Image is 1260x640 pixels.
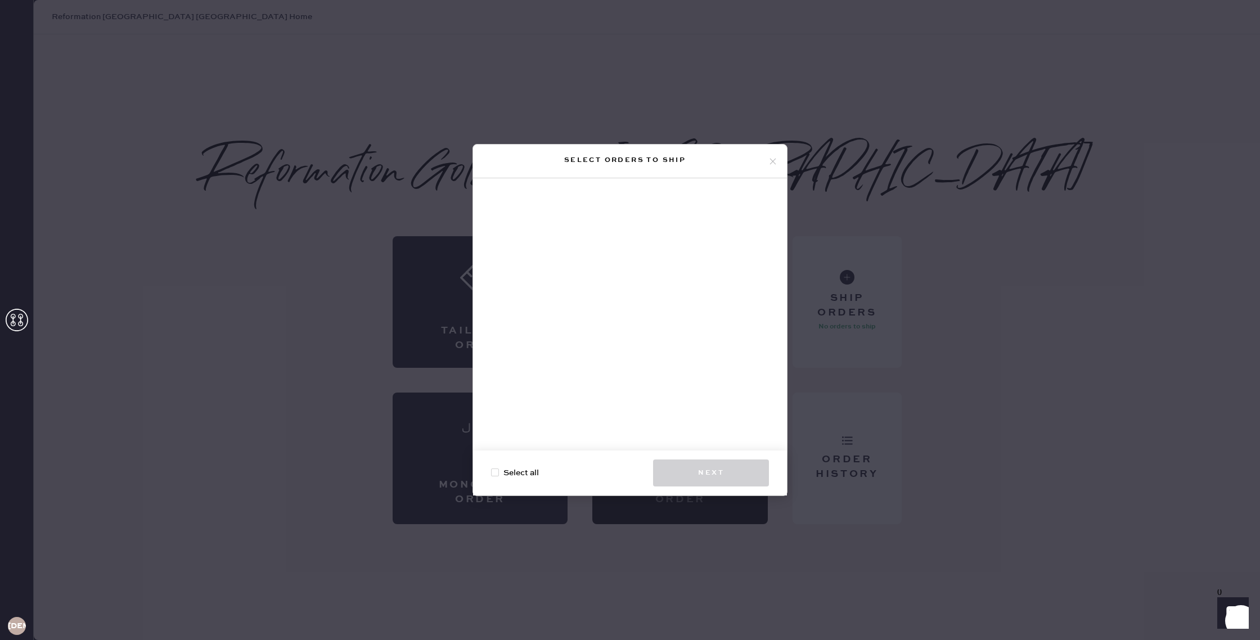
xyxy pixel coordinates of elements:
[482,154,768,167] div: Select orders to ship
[1207,589,1255,638] iframe: Front Chat
[653,459,769,486] button: Next
[8,622,26,630] h3: [DEMOGRAPHIC_DATA]
[503,467,539,479] span: Select all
